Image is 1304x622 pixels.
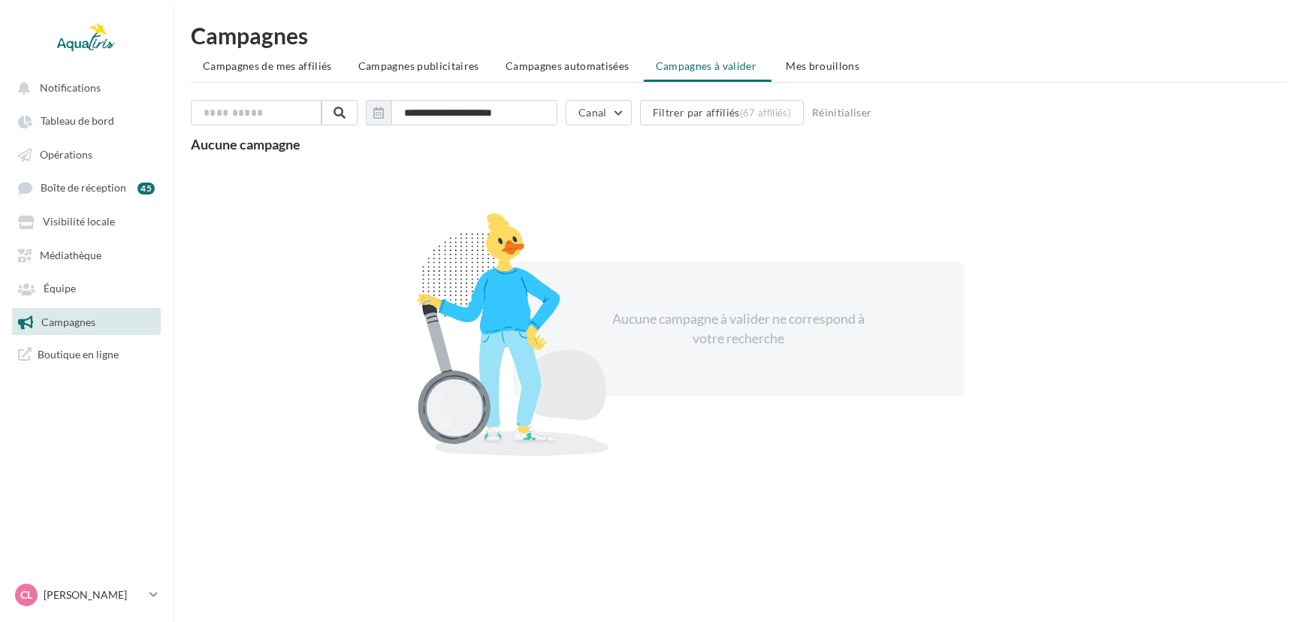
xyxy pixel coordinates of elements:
span: Boutique en ligne [38,347,119,361]
button: Notifications [9,74,158,101]
span: Aucune campagne [191,136,300,152]
a: CL [PERSON_NAME] [12,581,161,609]
a: Médiathèque [9,241,164,268]
p: [PERSON_NAME] [44,587,143,602]
span: Mes brouillons [786,59,859,72]
span: Notifications [40,81,101,94]
button: Réinitialiser [806,104,878,122]
a: Boutique en ligne [9,341,164,367]
span: Visibilité locale [43,216,115,228]
div: 45 [137,183,155,195]
span: Campagnes publicitaires [358,59,479,72]
span: Campagnes de mes affiliés [203,59,332,72]
div: (67 affiliés) [740,107,791,119]
h1: Campagnes [191,24,1286,47]
a: Visibilité locale [9,207,164,234]
a: Boîte de réception 45 [9,174,164,201]
span: Tableau de bord [41,115,114,128]
a: Opérations [9,140,164,168]
div: Aucune campagne à valider ne correspond à votre recherche [609,309,868,348]
a: Tableau de bord [9,107,164,134]
button: Canal [566,100,632,125]
span: Boîte de réception [41,182,126,195]
button: Filtrer par affiliés(67 affiliés) [640,100,804,125]
span: Campagnes automatisées [506,59,629,72]
iframe: Intercom live chat [1253,571,1289,607]
span: CL [20,587,32,602]
a: Équipe [9,274,164,301]
span: Campagnes [41,316,95,328]
a: Campagnes [9,308,164,335]
span: Équipe [44,282,76,295]
span: Médiathèque [40,249,101,261]
span: Opérations [40,148,92,161]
